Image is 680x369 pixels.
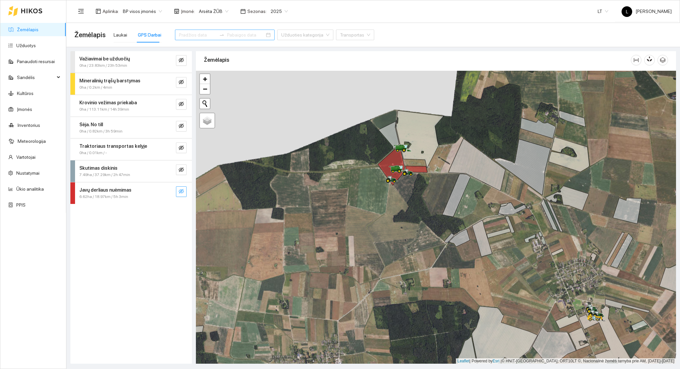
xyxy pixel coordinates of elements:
[179,101,184,108] span: eye-invisible
[204,50,631,69] div: Žemėlapis
[17,91,34,96] a: Kultūros
[70,160,192,182] div: Skutimas diskinis7.49ha / 37.29km / 2h 47mineye-invisible
[70,73,192,95] div: Mineralinių trąšų barstymas0ha / 0.2km / 4mineye-invisible
[114,31,127,39] div: Laukai
[16,202,26,208] a: PPIS
[79,106,129,113] span: 0ha / 113.11km / 14h 39min
[219,32,224,38] span: to
[17,59,55,64] a: Panaudoti resursai
[271,6,288,16] span: 2025
[16,43,36,48] a: Užduotys
[17,107,32,112] a: Įmonės
[176,55,187,66] button: eye-invisible
[631,55,641,65] button: column-width
[70,117,192,138] div: Sėja. No till0ha / 0.82km / 3h 59mineye-invisible
[240,9,246,14] span: calendar
[179,79,184,86] span: eye-invisible
[79,84,112,91] span: 0ha / 0.2km / 4min
[458,359,469,363] a: Leaflet
[199,6,228,16] span: Arsėta ŽŪB
[16,154,36,160] a: Vartotojai
[247,8,267,15] span: Sezonas :
[70,51,192,73] div: Važiavimai be užduočių0ha / 23.83km / 23h 53mineye-invisible
[70,182,192,204] div: Javų derliaus nuėmimas6.62ha / 18.97km / 5h 3mineye-invisible
[176,164,187,175] button: eye-invisible
[138,31,161,39] div: GPS Darbai
[78,8,84,14] span: menu-fold
[17,27,39,32] a: Žemėlapis
[227,31,265,39] input: Pabaigos data
[179,189,184,195] span: eye-invisible
[74,30,106,40] span: Žemėlapis
[179,167,184,173] span: eye-invisible
[123,6,162,16] span: BP visos įmonės
[79,165,118,171] strong: Skutimas diskinis
[79,172,130,178] span: 7.49ha / 37.29km / 2h 47min
[96,9,101,14] span: layout
[493,359,500,363] a: Esri
[16,186,44,192] a: Ūkio analitika
[200,113,214,128] a: Layers
[622,9,672,14] span: [PERSON_NAME]
[103,8,119,15] span: Aplinka :
[501,359,502,363] span: |
[79,100,137,105] strong: Krovinio vežimas priekaba
[176,186,187,197] button: eye-invisible
[74,5,88,18] button: menu-fold
[79,122,103,127] strong: Sėja. No till
[18,138,46,144] a: Meteorologija
[79,150,107,156] span: 0ha / 0.01km / -
[79,187,131,193] strong: Javų derliaus nuėmimas
[200,99,210,109] button: Initiate a new search
[79,56,130,61] strong: Važiavimai be užduočių
[179,123,184,130] span: eye-invisible
[79,62,127,69] span: 0ha / 23.83km / 23h 53min
[181,8,195,15] span: Įmonė :
[179,145,184,151] span: eye-invisible
[79,194,128,200] span: 6.62ha / 18.97km / 5h 3min
[456,358,676,364] div: | Powered by © HNIT-[GEOGRAPHIC_DATA]; ORT10LT ©, Nacionalinė žemės tarnyba prie AM, [DATE]-[DATE]
[16,170,40,176] a: Nustatymai
[176,77,187,88] button: eye-invisible
[174,9,179,14] span: shop
[203,85,207,93] span: −
[179,57,184,64] span: eye-invisible
[179,31,216,39] input: Pradžios data
[79,143,147,149] strong: Traktoriaus transportas kelyje
[79,128,123,135] span: 0ha / 0.82km / 3h 59min
[176,142,187,153] button: eye-invisible
[70,138,192,160] div: Traktoriaus transportas kelyje0ha / 0.01km / -eye-invisible
[200,74,210,84] a: Zoom in
[176,121,187,132] button: eye-invisible
[598,6,608,16] span: LT
[203,75,207,83] span: +
[18,123,40,128] a: Inventorius
[176,99,187,110] button: eye-invisible
[200,84,210,94] a: Zoom out
[79,78,140,83] strong: Mineralinių trąšų barstymas
[626,6,628,17] span: L
[17,71,55,84] span: Sandėlis
[70,95,192,117] div: Krovinio vežimas priekaba0ha / 113.11km / 14h 39mineye-invisible
[631,57,641,63] span: column-width
[219,32,224,38] span: swap-right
